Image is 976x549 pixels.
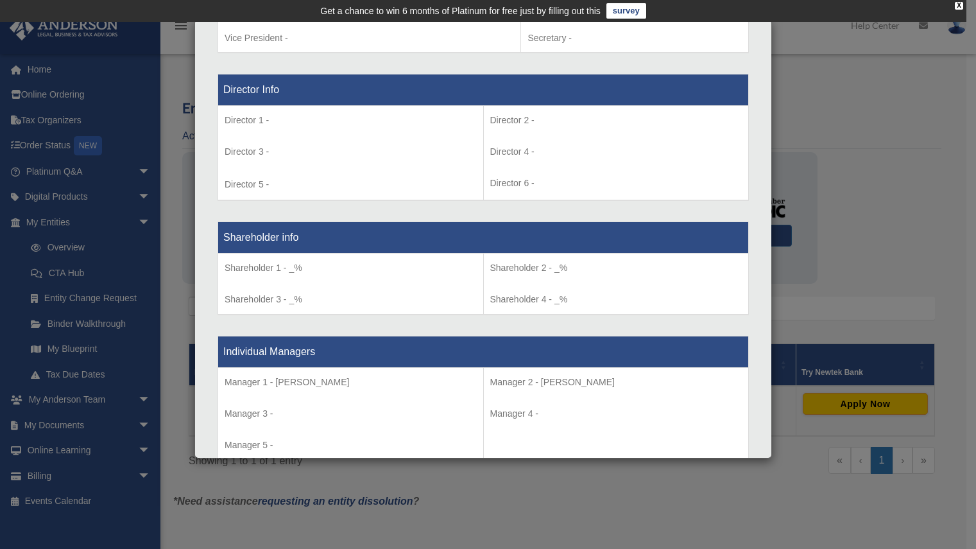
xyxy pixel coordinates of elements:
p: Director 1 - [225,112,477,128]
p: Manager 5 - [225,437,477,453]
p: Director 4 - [490,144,742,160]
th: Shareholder info [218,222,749,254]
th: Individual Managers [218,336,749,367]
p: Manager 3 - [225,406,477,422]
a: survey [606,3,646,19]
p: Manager 4 - [490,406,742,422]
p: Shareholder 2 - _% [490,260,742,276]
p: Manager 2 - [PERSON_NAME] [490,374,742,390]
p: Director 2 - [490,112,742,128]
p: Manager 1 - [PERSON_NAME] [225,374,477,390]
p: Director 6 - [490,175,742,191]
p: Vice President - [225,30,514,46]
p: Shareholder 3 - _% [225,292,477,308]
div: Get a chance to win 6 months of Platinum for free just by filling out this [320,3,601,19]
p: Secretary - [527,30,742,46]
th: Director Info [218,74,749,106]
td: Director 5 - [218,106,484,201]
p: Shareholder 4 - _% [490,292,742,308]
p: Director 3 - [225,144,477,160]
p: Shareholder 1 - _% [225,260,477,276]
div: close [955,2,963,10]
